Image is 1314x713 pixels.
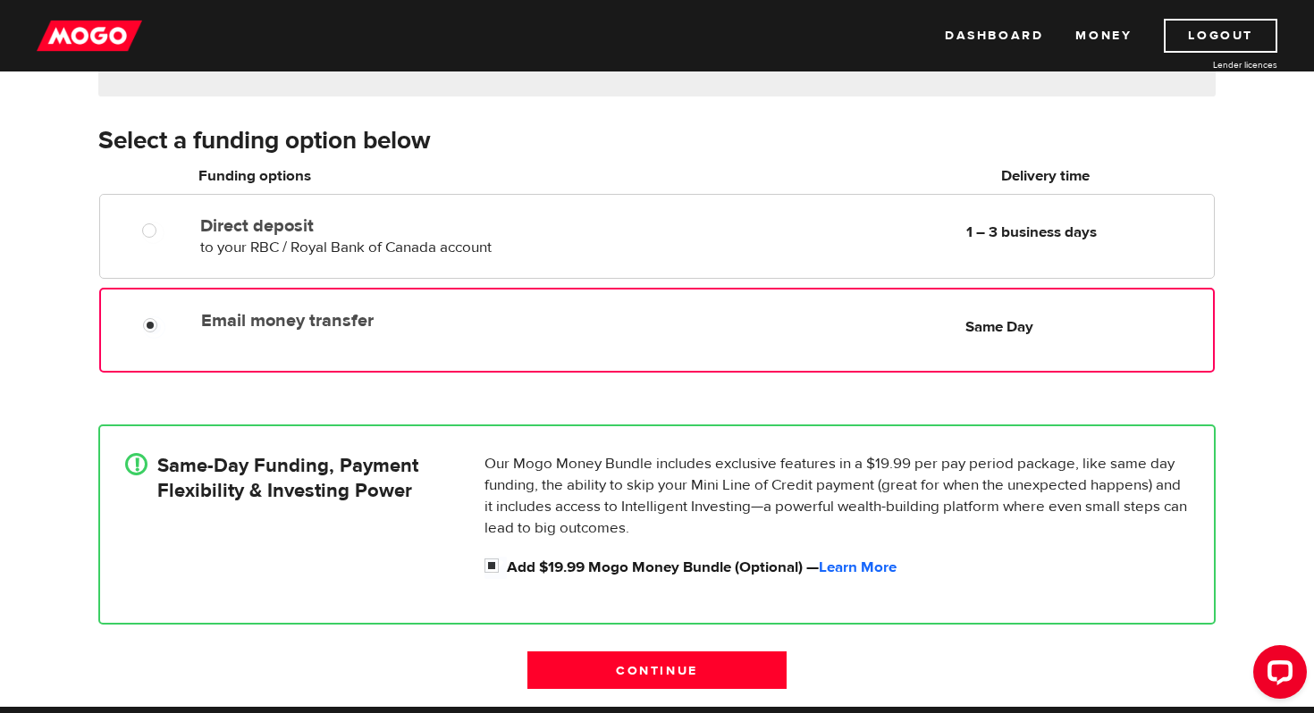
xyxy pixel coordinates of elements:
[1143,58,1277,71] a: Lender licences
[881,165,1209,187] h6: Delivery time
[1075,19,1132,53] a: Money
[527,651,787,689] input: Continue
[945,19,1043,53] a: Dashboard
[965,317,1033,337] b: Same Day
[1239,638,1314,713] iframe: LiveChat chat widget
[200,238,492,257] span: to your RBC / Royal Bank of Canada account
[201,310,611,331] label: Email money transfer
[157,453,418,503] h4: Same-Day Funding, Payment Flexibility & Investing Power
[966,222,1097,242] b: 1 – 3 business days
[1164,19,1277,53] a: Logout
[37,19,142,53] img: mogo_logo-11ee424be714fa7cbb0f0f49df9e16ec.png
[198,165,611,187] h6: Funding options
[484,453,1189,539] p: Our Mogo Money Bundle includes exclusive features in a $19.99 per pay period package, like same d...
[484,557,507,579] input: Add $19.99 Mogo Money Bundle (Optional) &mdash; <a id="loan_application_mini_bundle_learn_more" h...
[125,453,147,475] div: !
[98,127,1216,155] h3: Select a funding option below
[200,215,611,237] label: Direct deposit
[507,557,1189,578] label: Add $19.99 Mogo Money Bundle (Optional) —
[819,558,897,577] a: Learn More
